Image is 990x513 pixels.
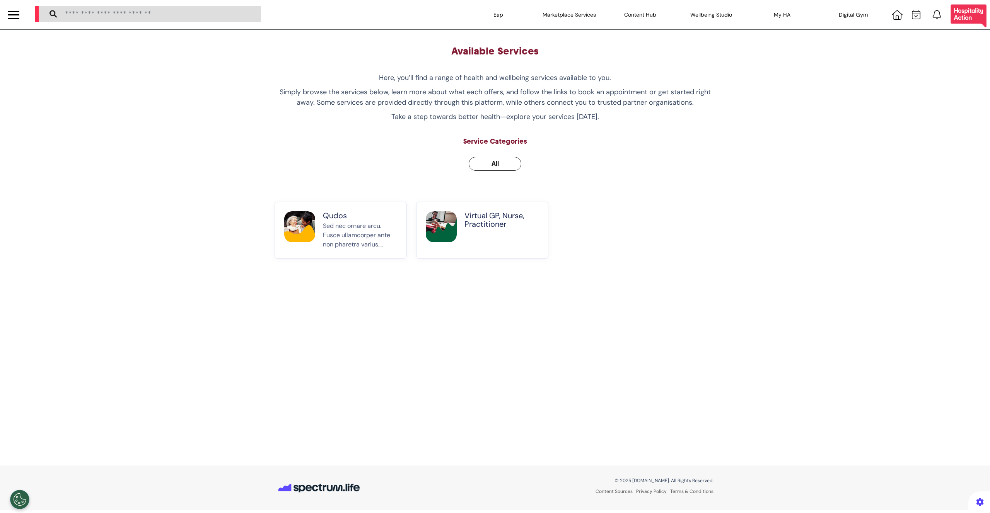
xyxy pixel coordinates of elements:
[605,4,676,25] div: Content Hub
[416,202,548,259] button: Virtual GP, Nurse, PractitionerVirtual GP, Nurse, Practitioner
[275,112,715,122] p: Take a step towards better health—explore your services [DATE].
[275,138,715,146] h2: Service Categories
[10,490,29,509] button: Open Preferences
[818,4,889,25] div: Digital Gym
[323,211,397,220] p: Qudos
[463,4,534,25] div: Eap
[275,73,715,83] p: Here, you’ll find a range of health and wellbeing services available to you.
[747,4,818,25] div: My HA
[636,488,668,496] a: Privacy Policy
[426,211,457,242] img: Virtual GP, Nurse, Practitioner
[469,157,521,171] button: All
[501,477,713,484] p: © 2025 [DOMAIN_NAME]. All Rights Reserved.
[534,4,605,25] div: Marketplace Services
[284,211,315,242] img: Qudos
[596,488,634,496] a: Content Sources
[277,479,362,497] img: Spectrum.Life logo
[464,211,539,228] p: Virtual GP, Nurse, Practitioner
[275,45,715,57] h1: Available Services
[676,4,747,25] div: Wellbeing Studio
[670,488,713,494] a: Terms & Conditions
[323,221,397,249] p: Sed nec ornare arcu. Fusce ullamcorper ante non pharetra varius....
[275,202,407,259] button: QudosQudosSed nec ornare arcu. Fusce ullamcorper ante non pharetra varius....
[275,87,715,108] p: Simply browse the services below, learn more about what each offers, and follow the links to book...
